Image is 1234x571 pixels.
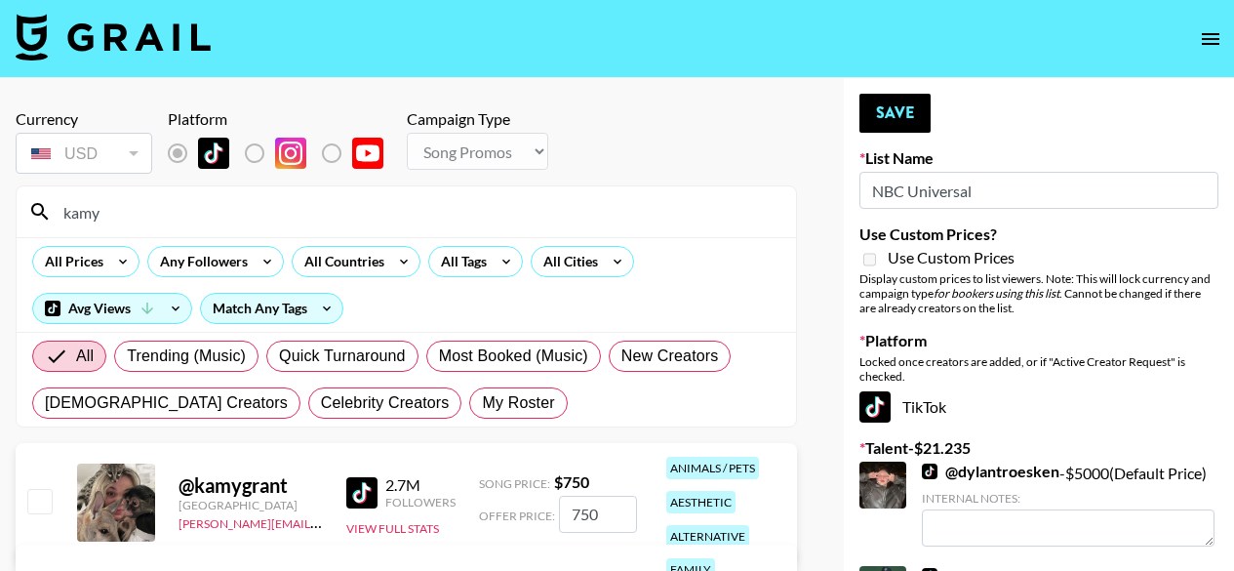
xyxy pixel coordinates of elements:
[482,391,554,415] span: My Roster
[385,495,456,510] div: Followers
[554,472,589,491] strong: $ 750
[279,345,406,368] span: Quick Turnaround
[385,475,456,495] div: 2.7M
[859,391,891,423] img: TikTok
[346,477,378,509] img: TikTok
[859,271,1218,315] div: Display custom prices to list viewers. Note: This will lock currency and campaign type . Cannot b...
[922,491,1214,506] div: Internal Notes:
[198,138,229,169] img: TikTok
[666,491,736,513] div: aesthetic
[666,457,759,479] div: animals / pets
[621,345,719,368] span: New Creators
[859,331,1218,350] label: Platform
[45,391,288,415] span: [DEMOGRAPHIC_DATA] Creators
[16,14,211,61] img: Grail Talent
[179,512,560,531] a: [PERSON_NAME][EMAIL_ADDRESS][PERSON_NAME][DOMAIN_NAME]
[275,138,306,169] img: Instagram
[346,521,439,536] button: View Full Stats
[922,464,937,479] img: TikTok
[859,438,1218,458] label: Talent - $ 21.235
[76,345,94,368] span: All
[859,354,1218,384] div: Locked once creators are added, or if "Active Creator Request" is checked.
[934,286,1059,301] em: for bookers using this list
[479,476,550,491] span: Song Price:
[559,496,637,533] input: 750
[666,525,749,548] div: alternative
[201,294,342,323] div: Match Any Tags
[127,345,246,368] span: Trending (Music)
[429,247,491,276] div: All Tags
[20,137,148,171] div: USD
[532,247,602,276] div: All Cities
[407,109,548,129] div: Campaign Type
[179,498,323,512] div: [GEOGRAPHIC_DATA]
[439,345,588,368] span: Most Booked (Music)
[352,138,383,169] img: YouTube
[888,248,1015,267] span: Use Custom Prices
[33,294,191,323] div: Avg Views
[479,509,555,523] span: Offer Price:
[52,196,784,227] input: Search by User Name
[16,129,152,178] div: Remove selected talent to change your currency
[293,247,388,276] div: All Countries
[321,391,450,415] span: Celebrity Creators
[148,247,252,276] div: Any Followers
[16,109,152,129] div: Currency
[859,391,1218,423] div: TikTok
[922,462,1214,547] div: - $ 5000 (Default Price)
[859,148,1218,168] label: List Name
[859,224,1218,244] label: Use Custom Prices?
[922,462,1059,481] a: @dylantroesken
[1191,20,1230,59] button: open drawer
[33,247,107,276] div: All Prices
[179,473,323,498] div: @ kamygrant
[168,133,399,174] div: Remove selected talent to change platforms
[859,94,931,133] button: Save
[168,109,399,129] div: Platform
